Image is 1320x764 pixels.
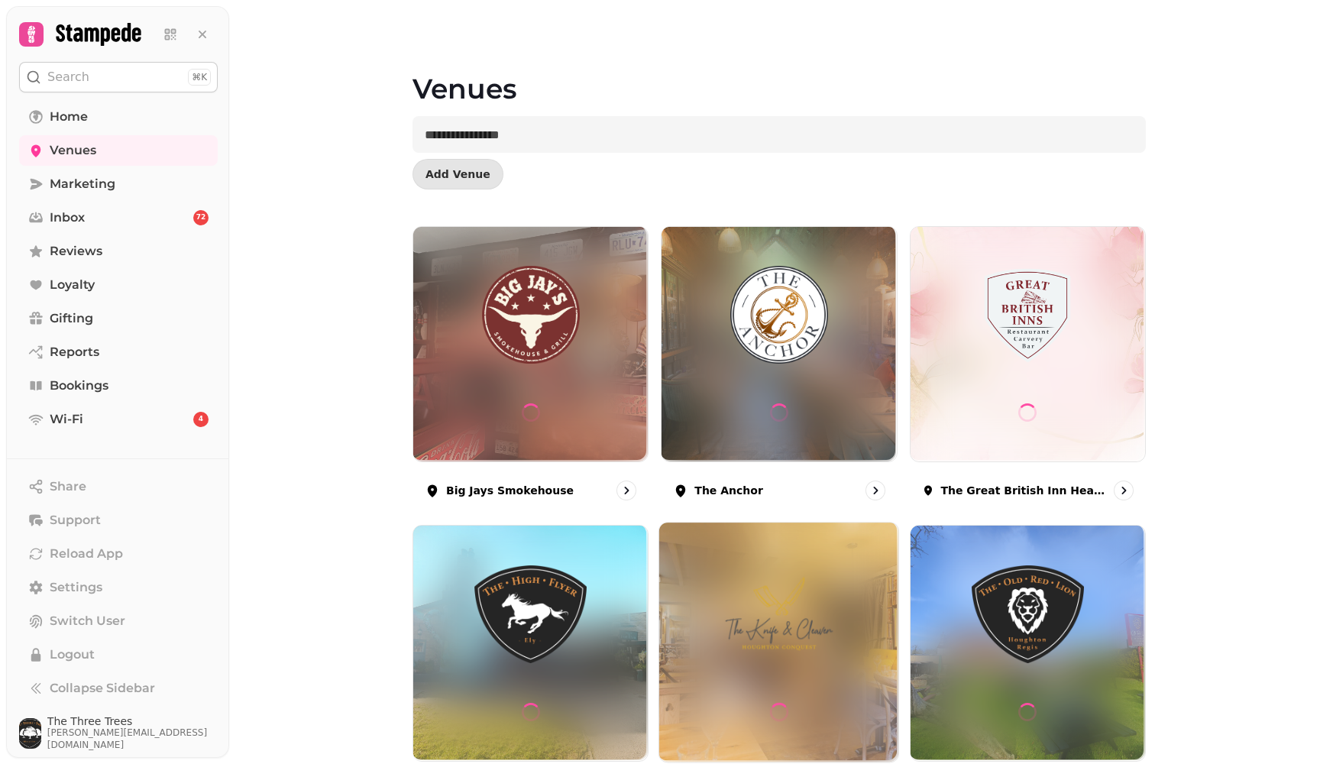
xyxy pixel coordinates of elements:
[50,309,93,328] span: Gifting
[50,343,99,361] span: Reports
[196,212,206,223] span: 72
[50,209,85,227] span: Inbox
[619,483,634,498] svg: go to
[19,202,218,233] a: Inbox72
[19,404,218,435] a: Wi-Fi4
[19,716,218,751] button: User avatarThe Three Trees[PERSON_NAME][EMAIL_ADDRESS][DOMAIN_NAME]
[442,266,618,364] img: Big Jays Smokehouse
[689,563,869,663] img: The Knife and Cleaver
[19,718,41,749] img: User avatar
[47,716,218,727] span: The Three Trees
[50,477,86,496] span: Share
[19,371,218,401] a: Bookings
[19,539,218,569] button: Reload App
[412,226,649,513] a: Big Jays SmokehouseBig Jays SmokehouseBig Jays Smokehouse
[50,410,83,429] span: Wi-Fi
[19,135,218,166] a: Venues
[412,37,1146,104] h1: Venues
[661,226,897,513] a: The AnchorThe AnchorThe Anchor
[19,236,218,267] a: Reviews
[868,483,883,498] svg: go to
[50,511,101,529] span: Support
[19,673,218,704] button: Collapse Sidebar
[910,226,1146,513] a: The Great British Inn Head OfficeThe Great British Inn Head OfficeThe Great British Inn Head Office
[425,169,490,180] span: Add Venue
[940,266,1116,364] img: The Great British Inn Head Office
[19,337,218,367] a: Reports
[50,242,102,261] span: Reviews
[446,483,574,498] p: Big Jays Smokehouse
[19,471,218,502] button: Share
[188,69,211,86] div: ⌘K
[19,303,218,334] a: Gifting
[50,141,96,160] span: Venues
[19,639,218,670] button: Logout
[691,266,867,364] img: The Anchor
[199,414,203,425] span: 4
[19,102,218,132] a: Home
[50,108,88,126] span: Home
[1116,483,1131,498] svg: go to
[47,68,89,86] p: Search
[50,175,115,193] span: Marketing
[50,679,155,698] span: Collapse Sidebar
[50,276,95,294] span: Loyalty
[19,62,218,92] button: Search⌘K
[412,159,503,189] button: Add Venue
[50,545,123,563] span: Reload App
[47,727,218,751] span: [PERSON_NAME][EMAIL_ADDRESS][DOMAIN_NAME]
[50,578,102,597] span: Settings
[50,377,108,395] span: Bookings
[19,505,218,536] button: Support
[19,572,218,603] a: Settings
[50,646,95,664] span: Logout
[19,169,218,199] a: Marketing
[694,483,762,498] p: The Anchor
[940,483,1108,498] p: The Great British Inn Head Office
[50,612,125,630] span: Switch User
[442,565,618,663] img: The High Flyer
[940,565,1116,663] img: The Old Red Lion
[19,606,218,636] button: Switch User
[19,270,218,300] a: Loyalty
